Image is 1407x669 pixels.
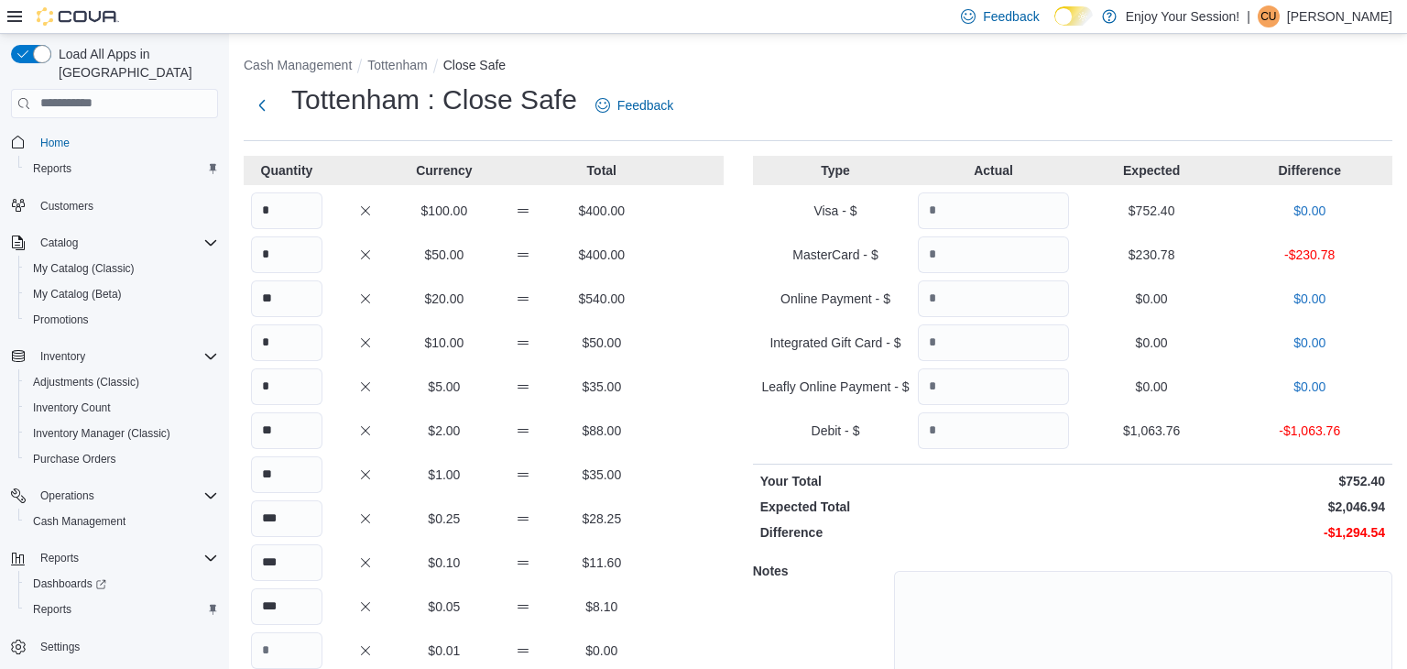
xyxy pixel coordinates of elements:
span: Adjustments (Classic) [33,375,139,389]
span: Settings [40,640,80,654]
a: Home [33,132,77,154]
p: [PERSON_NAME] [1287,5,1392,27]
p: -$1,294.54 [1076,523,1385,542]
button: Next [244,87,280,124]
p: $0.10 [409,554,480,572]
input: Quantity [918,324,1069,361]
span: Home [40,136,70,150]
p: Difference [1234,161,1385,180]
span: Purchase Orders [33,452,116,466]
span: Home [33,131,218,154]
p: $0.00 [1076,334,1227,352]
button: Home [4,129,225,156]
p: $100.00 [409,202,480,220]
input: Quantity [918,412,1069,449]
a: Promotions [26,309,96,331]
p: $752.40 [1076,202,1227,220]
p: Leafly Online Payment - $ [760,378,911,396]
p: $50.00 [566,334,638,352]
p: $0.05 [409,598,480,616]
span: Inventory Count [26,397,218,419]
span: My Catalog (Classic) [33,261,135,276]
button: Tottenham [367,58,427,72]
p: $1.00 [409,466,480,484]
span: Operations [40,488,94,503]
a: Dashboards [26,573,114,595]
a: Adjustments (Classic) [26,371,147,393]
input: Quantity [918,236,1069,273]
input: Quantity [251,280,322,317]
a: Reports [26,598,79,620]
button: Purchase Orders [18,446,225,472]
p: $752.40 [1076,472,1385,490]
input: Quantity [251,456,322,493]
span: Reports [26,598,218,620]
a: Settings [33,636,87,658]
p: $0.00 [1234,290,1385,308]
input: Quantity [251,588,322,625]
nav: An example of EuiBreadcrumbs [244,56,1392,78]
button: Cash Management [244,58,352,72]
button: Inventory [33,345,93,367]
span: Feedback [617,96,673,115]
p: Your Total [760,472,1069,490]
a: Cash Management [26,510,133,532]
p: $230.78 [1076,246,1227,264]
button: Reports [4,545,225,571]
input: Quantity [251,192,322,229]
span: Feedback [983,7,1039,26]
p: $50.00 [409,246,480,264]
span: Reports [33,161,71,176]
p: Expected Total [760,498,1069,516]
span: Reports [26,158,218,180]
p: Enjoy Your Session! [1126,5,1240,27]
p: Actual [918,161,1069,180]
p: $0.00 [1234,202,1385,220]
span: Inventory [40,349,85,364]
button: Adjustments (Classic) [18,369,225,395]
p: $35.00 [566,378,638,396]
p: Currency [409,161,480,180]
input: Quantity [251,632,322,669]
p: Type [760,161,911,180]
p: $2.00 [409,422,480,440]
span: Customers [33,194,218,217]
input: Quantity [251,544,322,581]
p: Difference [760,523,1069,542]
span: My Catalog (Beta) [33,287,122,302]
input: Quantity [251,368,322,405]
a: My Catalog (Classic) [26,258,142,280]
button: Reports [18,597,225,622]
button: My Catalog (Beta) [18,281,225,307]
button: Promotions [18,307,225,333]
span: CU [1260,5,1276,27]
a: Purchase Orders [26,448,124,470]
a: Reports [26,158,79,180]
a: Feedback [588,87,681,124]
button: Catalog [33,232,85,254]
span: Reports [40,551,79,565]
button: My Catalog (Classic) [18,256,225,281]
p: $20.00 [409,290,480,308]
p: $0.00 [566,642,638,660]
span: Cash Management [26,510,218,532]
h1: Tottenham : Close Safe [291,82,577,118]
span: Adjustments (Classic) [26,371,218,393]
span: Dashboards [26,573,218,595]
button: Catalog [4,230,225,256]
span: Dashboards [33,576,106,591]
input: Quantity [918,368,1069,405]
a: Customers [33,195,101,217]
p: Visa - $ [760,202,911,220]
span: Reports [33,547,218,569]
p: Online Payment - $ [760,290,911,308]
p: $28.25 [566,510,638,528]
p: $8.10 [566,598,638,616]
span: Customers [40,199,93,214]
p: -$1,063.76 [1234,422,1385,440]
button: Settings [4,633,225,660]
button: Close Safe [443,58,506,72]
span: Promotions [33,313,89,327]
span: Dark Mode [1054,26,1055,27]
button: Operations [33,485,102,507]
